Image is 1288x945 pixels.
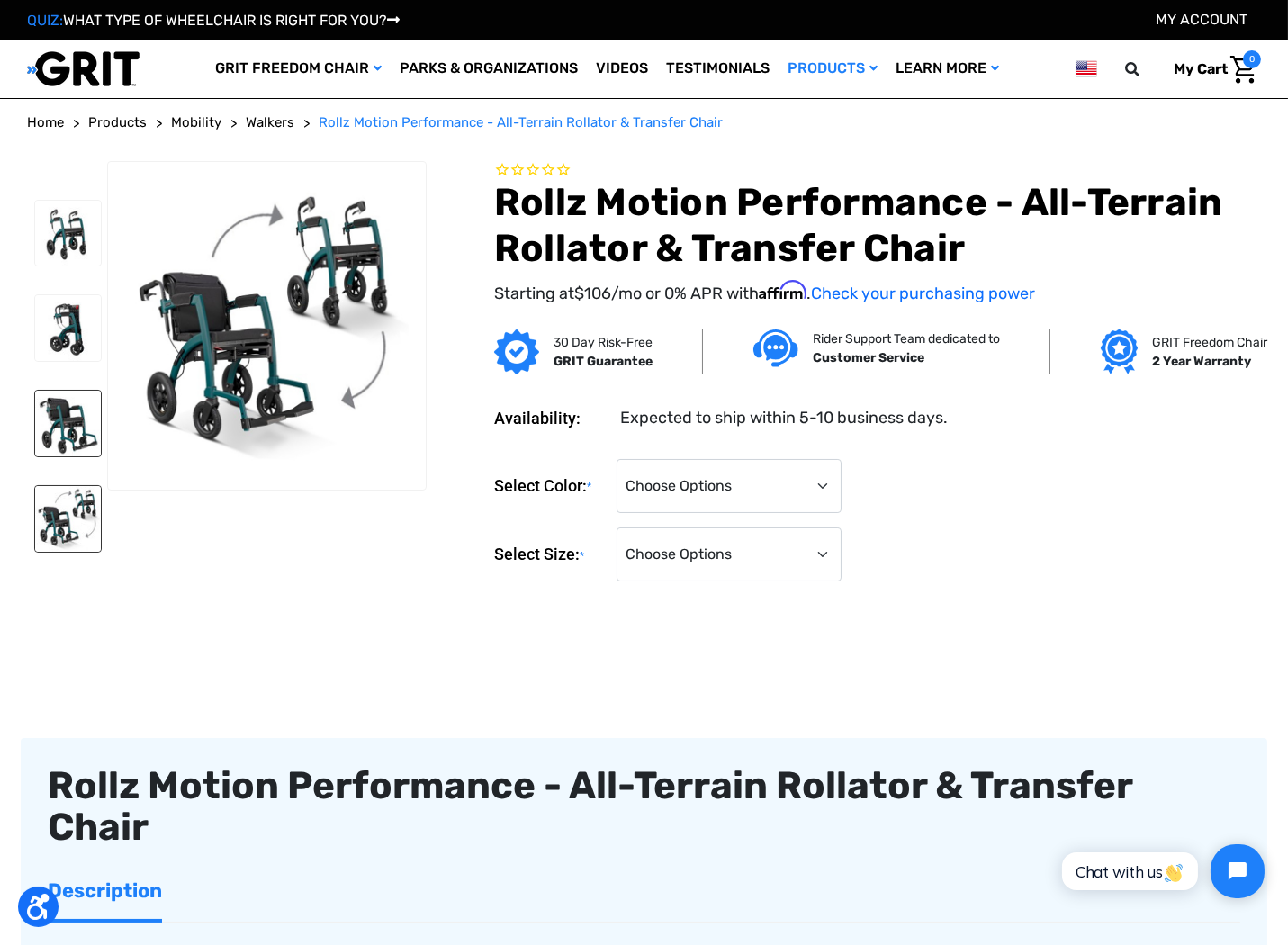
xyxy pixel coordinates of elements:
img: Grit freedom [1101,329,1138,374]
img: us.png [1076,58,1097,80]
a: Mobility [171,112,221,133]
p: 30 Day Risk-Free [554,333,653,352]
span: 0 [1243,50,1261,68]
a: Learn More [887,40,1008,98]
a: Products [779,40,887,98]
a: Account [1156,11,1247,28]
h1: Rollz Motion Performance - All-Terrain Rollator & Transfer Chair [494,180,1261,271]
dd: Expected to ship within 5-10 business days. [620,406,948,430]
a: Videos [587,40,657,98]
a: Parks & Organizations [391,40,587,98]
a: Cart with 0 items [1160,50,1261,88]
p: Starting at /mo or 0% APR with . [494,280,1261,306]
img: Rollz Motion Performance - All-Terrain Rollator & Transfer Chair [35,201,101,266]
a: Products [88,112,147,133]
a: Check your purchasing power - Learn more about Affirm Financing (opens in modal) [811,283,1035,303]
span: My Cart [1174,60,1228,77]
input: Search [1133,50,1160,88]
img: Customer service [753,329,798,366]
img: Rollz Motion Performance - All-Terrain Rollator & Transfer Chair [35,486,101,552]
label: Select Color: [494,459,608,514]
a: GRIT Freedom Chair [206,40,391,98]
strong: GRIT Guarantee [554,354,653,369]
strong: 2 Year Warranty [1152,354,1251,369]
img: Rollz Motion Performance - All-Terrain Rollator & Transfer Chair [35,295,101,361]
a: Testimonials [657,40,779,98]
label: Select Size: [494,527,608,582]
span: Walkers [246,114,294,130]
a: Description [48,862,162,919]
iframe: Tidio Chat [1042,829,1280,913]
img: GRIT Guarantee [494,329,539,374]
span: $106 [574,283,611,303]
span: Products [88,114,147,130]
nav: Breadcrumb [27,112,1261,133]
span: Affirm [759,280,806,300]
div: Rollz Motion Performance - All-Terrain Rollator & Transfer Chair [48,765,1240,848]
p: Rider Support Team dedicated to [813,329,1000,348]
span: Rated 0.0 out of 5 stars 0 reviews [494,161,1261,181]
p: GRIT Freedom Chair [1152,333,1267,352]
span: Mobility [171,114,221,130]
span: Rollz Motion Performance - All-Terrain Rollator & Transfer Chair [319,114,723,130]
span: QUIZ: [27,12,63,29]
img: Rollz Motion Performance - All-Terrain Rollator & Transfer Chair [108,184,426,466]
a: Walkers [246,112,294,133]
strong: Customer Service [813,350,924,365]
a: Home [27,112,64,133]
img: Cart [1230,56,1256,84]
img: GRIT All-Terrain Wheelchair and Mobility Equipment [27,50,140,87]
img: Rollz Motion Performance - All-Terrain Rollator & Transfer Chair [35,391,101,456]
dt: Availability: [494,406,608,430]
a: Rollz Motion Performance - All-Terrain Rollator & Transfer Chair [319,112,723,133]
span: Home [27,114,64,130]
a: QUIZ:WHAT TYPE OF WHEELCHAIR IS RIGHT FOR YOU? [27,12,400,29]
